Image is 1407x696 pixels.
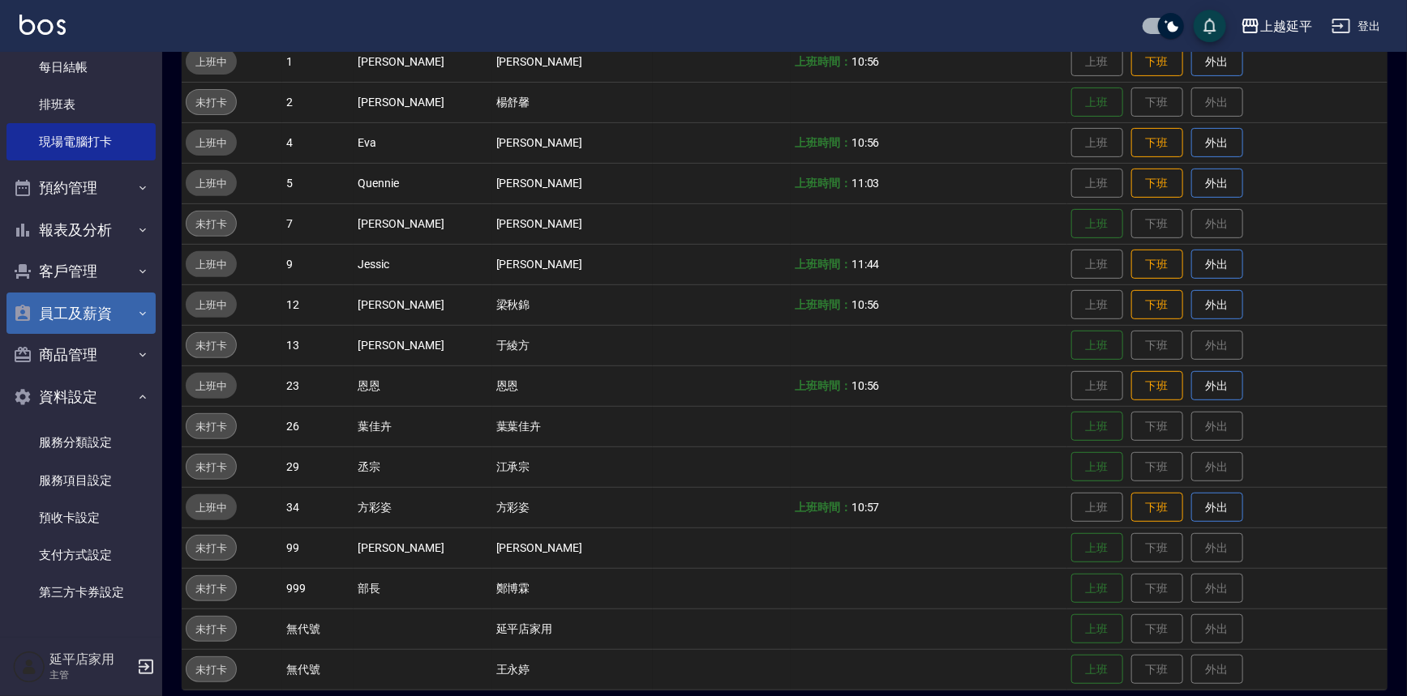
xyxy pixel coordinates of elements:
[492,527,653,568] td: [PERSON_NAME]
[186,297,237,314] span: 上班中
[186,499,237,516] span: 上班中
[282,487,354,527] td: 34
[1131,47,1183,77] button: 下班
[282,203,354,244] td: 7
[6,49,156,86] a: 每日結帳
[795,177,851,190] b: 上班時間：
[851,501,880,514] span: 10:57
[1234,10,1319,43] button: 上越延平
[795,136,851,149] b: 上班時間：
[492,406,653,446] td: 葉葉佳卉
[6,499,156,536] a: 預收卡設定
[187,94,236,111] span: 未打卡
[354,203,491,244] td: [PERSON_NAME]
[492,649,653,690] td: 王永婷
[6,536,156,574] a: 支付方式設定
[851,177,880,190] span: 11:03
[492,487,653,527] td: 方彩姿
[187,540,236,557] span: 未打卡
[6,123,156,160] a: 現場電腦打卡
[1194,10,1226,42] button: save
[1131,250,1183,280] button: 下班
[49,668,132,682] p: 主管
[354,122,491,163] td: Eva
[282,325,354,365] td: 13
[795,55,851,68] b: 上班時間：
[6,86,156,123] a: 排班表
[492,446,653,487] td: 江承宗
[492,122,653,163] td: [PERSON_NAME]
[282,446,354,487] td: 29
[186,256,237,273] span: 上班中
[851,136,880,149] span: 10:56
[1191,493,1243,523] button: 外出
[795,258,851,271] b: 上班時間：
[186,53,237,70] span: 上班中
[492,284,653,325] td: 梁秋錦
[851,379,880,392] span: 10:56
[282,284,354,325] td: 12
[492,244,653,284] td: [PERSON_NAME]
[13,651,45,683] img: Person
[795,379,851,392] b: 上班時間：
[1131,169,1183,199] button: 下班
[1191,47,1243,77] button: 外出
[186,378,237,395] span: 上班中
[354,82,491,122] td: [PERSON_NAME]
[1191,371,1243,401] button: 外出
[1191,250,1243,280] button: 外出
[492,82,653,122] td: 楊舒馨
[492,608,653,649] td: 延平店家用
[6,334,156,376] button: 商品管理
[187,216,236,233] span: 未打卡
[354,527,491,568] td: [PERSON_NAME]
[354,41,491,82] td: [PERSON_NAME]
[187,621,236,638] span: 未打卡
[1071,209,1123,239] button: 上班
[187,337,236,354] span: 未打卡
[282,41,354,82] td: 1
[1131,493,1183,523] button: 下班
[282,163,354,203] td: 5
[492,41,653,82] td: [PERSON_NAME]
[492,163,653,203] td: [PERSON_NAME]
[354,365,491,406] td: 恩恩
[1191,290,1243,320] button: 外出
[492,203,653,244] td: [PERSON_NAME]
[1071,574,1123,604] button: 上班
[1131,128,1183,158] button: 下班
[6,250,156,292] button: 客戶管理
[186,135,237,152] span: 上班中
[1131,371,1183,401] button: 下班
[282,649,354,690] td: 無代號
[282,406,354,446] td: 26
[1131,290,1183,320] button: 下班
[187,418,236,435] span: 未打卡
[354,325,491,365] td: [PERSON_NAME]
[492,325,653,365] td: 于綾方
[354,446,491,487] td: 丞宗
[187,580,236,597] span: 未打卡
[354,487,491,527] td: 方彩姿
[1071,331,1123,361] button: 上班
[1071,655,1123,685] button: 上班
[6,424,156,461] a: 服務分類設定
[1325,11,1388,41] button: 登出
[282,82,354,122] td: 2
[851,298,880,311] span: 10:56
[6,292,156,335] button: 員工及薪資
[851,55,880,68] span: 10:56
[354,568,491,608] td: 部長
[1071,533,1123,563] button: 上班
[1191,128,1243,158] button: 外出
[851,258,880,271] span: 11:44
[187,661,236,678] span: 未打卡
[282,608,354,649] td: 無代號
[6,209,156,251] button: 報表及分析
[1071,88,1123,117] button: 上班
[795,298,851,311] b: 上班時間：
[6,167,156,209] button: 預約管理
[187,459,236,476] span: 未打卡
[6,376,156,418] button: 資料設定
[282,568,354,608] td: 999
